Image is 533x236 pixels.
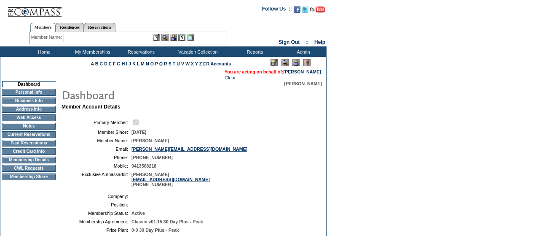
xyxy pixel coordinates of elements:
a: R [164,61,167,66]
td: Admin [278,46,327,57]
a: A [91,61,94,66]
a: J [129,61,131,66]
a: E [109,61,112,66]
b: Member Account Details [62,104,121,110]
td: Personal Info [2,89,56,96]
span: [PERSON_NAME] [PHONE_NUMBER] [131,172,210,187]
span: You are acting on behalf of: [225,69,321,74]
td: Position: [65,202,128,207]
td: Primary Member: [65,118,128,126]
td: Dashboard [2,81,56,87]
td: Address Info [2,106,56,113]
img: Follow us on Twitter [302,6,308,13]
td: Past Reservations [2,140,56,146]
td: Reports [230,46,278,57]
span: [PERSON_NAME] [131,138,169,143]
img: Impersonate [292,59,300,66]
a: ER Accounts [203,61,231,66]
td: Membership Share [2,174,56,180]
td: Follow Us :: [262,5,292,15]
a: D [104,61,107,66]
img: Edit Mode [271,59,278,66]
a: Members [30,23,56,32]
td: Exclusive Ambassador: [65,172,128,187]
span: :: [305,39,309,45]
span: [PERSON_NAME] [284,81,322,86]
a: Help [314,39,325,45]
td: Vacation Collection [164,46,230,57]
a: F [113,61,116,66]
a: L [137,61,139,66]
span: 9413568218 [131,163,156,168]
span: Active [131,211,145,216]
a: H [122,61,125,66]
span: Classic v01.15 30 Day Plus - Peak [131,219,203,224]
a: S [169,61,171,66]
a: G [117,61,120,66]
td: Current Reservations [2,131,56,138]
td: Phone: [65,155,128,160]
td: Reservations [116,46,164,57]
span: 0-0 30 Day Plus - Peak [131,228,179,233]
img: Subscribe to our YouTube Channel [310,6,325,13]
a: Sign Out [279,39,300,45]
a: [PERSON_NAME] [284,69,321,74]
td: Email: [65,146,128,152]
td: Web Access [2,114,56,121]
a: O [150,61,154,66]
a: Q [159,61,163,66]
td: Business Info [2,98,56,104]
a: M [141,61,145,66]
a: V [181,61,184,66]
img: Become our fan on Facebook [294,6,300,13]
a: Y [195,61,198,66]
td: CWL Requests [2,165,56,172]
a: I [126,61,127,66]
td: My Memberships [67,46,116,57]
td: Price Plan: [65,228,128,233]
a: Residences [56,23,84,32]
a: W [185,61,190,66]
td: Credit Card Info [2,148,56,155]
div: Member Name: [31,34,64,41]
a: P [155,61,158,66]
img: pgTtlDashboard.gif [61,86,230,103]
td: Membership Agreement: [65,219,128,224]
a: Subscribe to our YouTube Channel [310,8,325,14]
a: [PERSON_NAME][EMAIL_ADDRESS][DOMAIN_NAME] [131,146,247,152]
img: View Mode [281,59,289,66]
td: Member Name: [65,138,128,143]
td: Mobile: [65,163,128,168]
span: [DATE] [131,130,146,135]
img: View [161,34,169,41]
a: K [132,61,136,66]
span: [PHONE_NUMBER] [131,155,173,160]
a: C [99,61,103,66]
img: Reservations [178,34,185,41]
a: T [173,61,176,66]
a: [EMAIL_ADDRESS][DOMAIN_NAME] [131,177,210,182]
img: b_edit.gif [153,34,160,41]
td: Member Since: [65,130,128,135]
td: Notes [2,123,56,130]
a: Clear [225,75,236,80]
a: Z [199,61,202,66]
td: Home [19,46,67,57]
a: B [95,61,99,66]
img: Log Concern/Member Elevation [303,59,311,66]
a: U [177,61,180,66]
a: Become our fan on Facebook [294,8,300,14]
a: N [146,61,149,66]
td: Company: [65,194,128,199]
a: X [191,61,194,66]
a: Follow us on Twitter [302,8,308,14]
img: Impersonate [170,34,177,41]
td: Membership Details [2,157,56,163]
img: b_calculator.gif [187,34,194,41]
a: Reservations [84,23,115,32]
td: Membership Status: [65,211,128,216]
